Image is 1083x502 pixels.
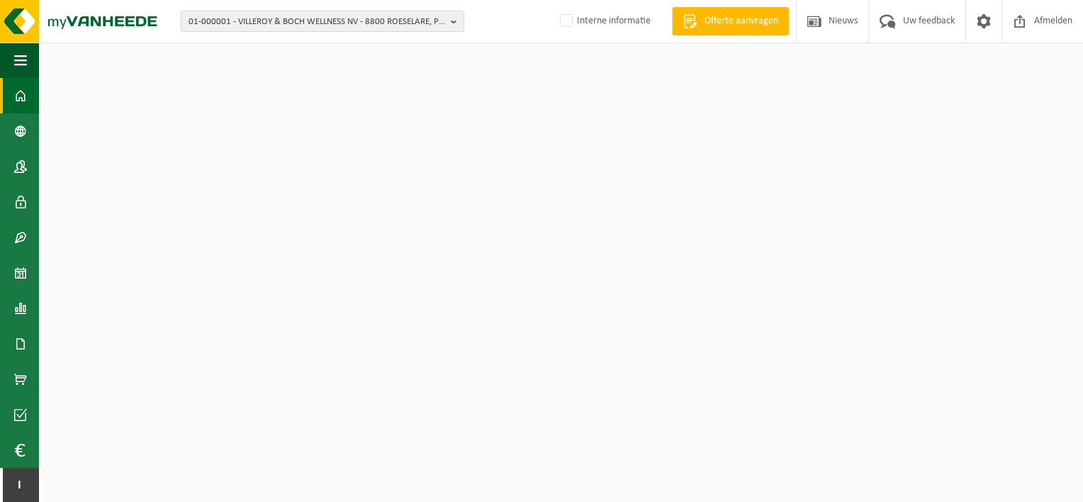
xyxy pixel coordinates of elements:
[701,14,782,28] span: Offerte aanvragen
[557,11,651,32] label: Interne informatie
[181,11,464,32] button: 01-000001 - VILLEROY & BOCH WELLNESS NV - 8800 ROESELARE, POPULIERSTRAAT 1
[189,11,445,33] span: 01-000001 - VILLEROY & BOCH WELLNESS NV - 8800 ROESELARE, POPULIERSTRAAT 1
[672,7,789,35] a: Offerte aanvragen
